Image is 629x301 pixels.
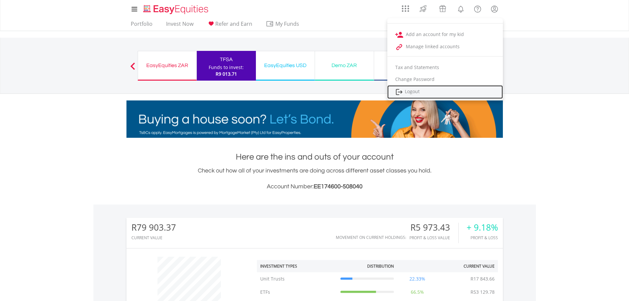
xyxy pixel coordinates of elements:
a: Manage linked accounts [387,41,503,53]
a: Logout [387,85,503,99]
div: Profit & Loss [467,236,498,240]
div: R5 973.43 [409,223,458,232]
a: Refer and Earn [204,20,255,31]
div: Profit & Loss Value [409,236,458,240]
div: Demo ZAR [319,61,370,70]
span: My Funds [266,19,309,28]
td: R17 843.66 [467,272,498,285]
td: R53 129.78 [467,285,498,299]
h1: Here are the ins and outs of your account [126,151,503,163]
a: Notifications [452,2,469,15]
div: Check out how all of your investments are doing across different asset classes you hold. [126,166,503,191]
th: Investment Types [257,260,337,272]
img: EasyEquities_Logo.png [142,4,211,15]
img: grid-menu-icon.svg [402,5,409,12]
span: Refer and Earn [215,20,252,27]
a: Invest Now [163,20,196,31]
img: vouchers-v2.svg [437,3,448,14]
a: Vouchers [433,2,452,14]
div: TFSA [201,55,252,64]
a: My Profile [486,2,503,16]
div: + 9.18% [467,223,498,232]
a: Portfolio [128,20,155,31]
div: Distribution [367,263,394,269]
div: EasyEquities USD [260,61,311,70]
div: Demo USD [378,61,429,70]
div: R79 903.37 [131,223,176,232]
img: thrive-v2.svg [418,3,429,14]
a: FAQ's and Support [469,2,486,15]
td: ETFs [257,285,337,299]
a: Add an account for my kid [387,28,503,41]
a: Home page [141,2,211,15]
span: R9 013.71 [216,71,237,77]
th: Current Value [437,260,498,272]
td: 66.5% [397,285,437,299]
a: Tax and Statements [387,61,503,73]
a: AppsGrid [398,2,413,12]
div: EasyEquities ZAR [142,61,192,70]
div: Funds to invest: [209,64,244,71]
span: EE174600-508040 [314,183,363,190]
td: Unit Trusts [257,272,337,285]
div: CURRENT VALUE [131,236,176,240]
td: 22.33% [397,272,437,285]
div: Movement on Current Holdings: [336,235,406,240]
img: EasyMortage Promotion Banner [126,100,503,138]
h3: Account Number: [126,182,503,191]
a: Change Password [387,73,503,85]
